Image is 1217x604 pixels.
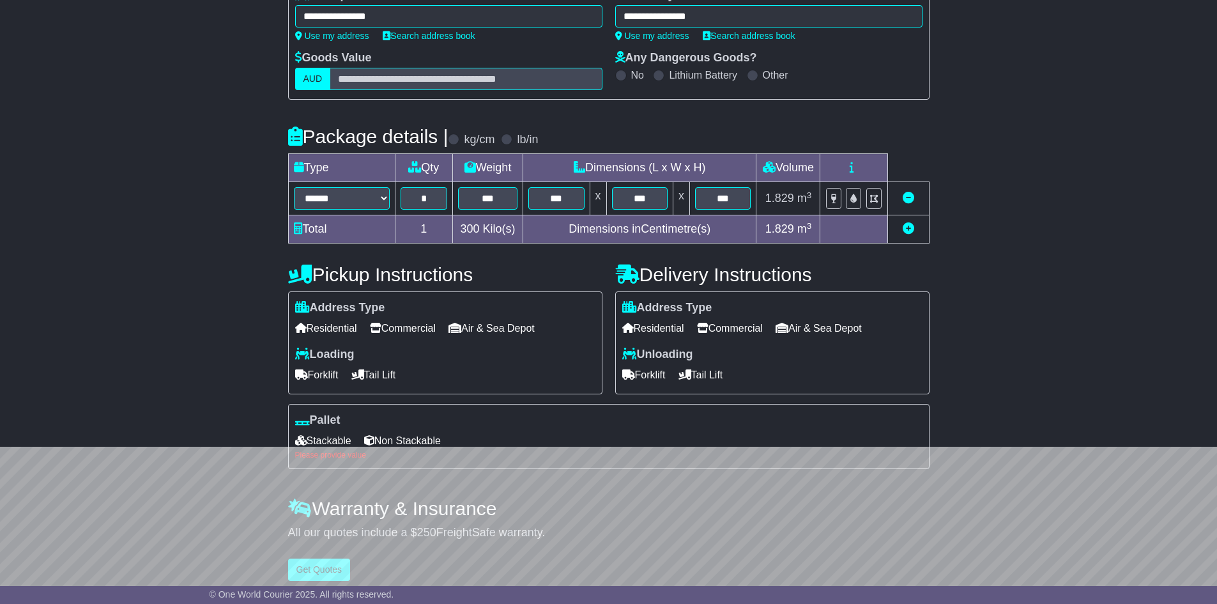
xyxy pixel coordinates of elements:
span: 300 [461,222,480,235]
a: Search address book [702,31,795,41]
td: Dimensions (L x W x H) [523,154,756,182]
span: © One World Courier 2025. All rights reserved. [210,589,394,600]
label: kg/cm [464,133,494,147]
a: Add new item [903,222,914,235]
span: Residential [295,318,357,338]
td: x [673,182,689,215]
h4: Delivery Instructions [615,264,930,285]
label: Pallet [295,414,341,428]
td: Dimensions in Centimetre(s) [523,215,756,244]
sup: 3 [807,190,812,200]
label: Goods Value [295,51,372,65]
span: Stackable [295,431,351,451]
td: Kilo(s) [453,215,523,244]
label: Unloading [622,348,693,362]
h4: Pickup Instructions [288,264,602,285]
span: Residential [622,318,684,338]
span: Commercial [697,318,763,338]
label: Other [763,69,788,81]
span: Forklift [295,365,339,385]
a: Remove this item [903,192,914,205]
span: Air & Sea Depot [448,318,535,338]
label: Address Type [295,301,385,315]
span: Tail Lift [678,365,723,385]
label: No [631,69,644,81]
td: Total [288,215,395,244]
span: Air & Sea Depot [776,318,862,338]
td: Type [288,154,395,182]
a: Use my address [615,31,689,41]
label: lb/in [517,133,538,147]
h4: Package details | [288,126,448,147]
td: 1 [395,215,453,244]
span: Commercial [370,318,436,338]
span: m [797,222,812,235]
td: Qty [395,154,453,182]
span: Forklift [622,365,666,385]
td: Volume [756,154,820,182]
span: Non Stackable [364,431,441,451]
label: Address Type [622,301,712,315]
label: Lithium Battery [669,69,737,81]
label: Any Dangerous Goods? [615,51,757,65]
label: AUD [295,68,331,90]
label: Loading [295,348,355,362]
span: m [797,192,812,205]
a: Use my address [295,31,369,41]
span: Tail Lift [351,365,396,385]
sup: 3 [807,221,812,231]
span: 1.829 [765,222,794,235]
a: Search address book [382,31,475,41]
td: x [590,182,606,215]
td: Weight [453,154,523,182]
span: 1.829 [765,192,794,205]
